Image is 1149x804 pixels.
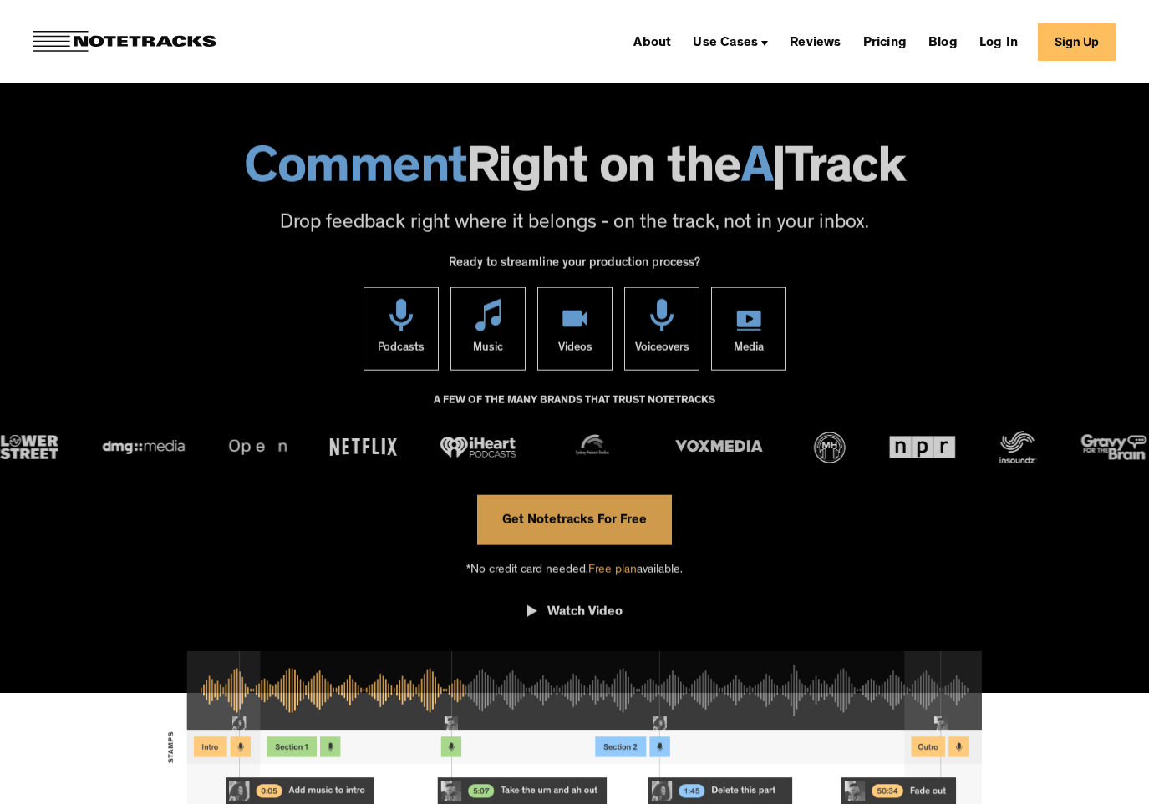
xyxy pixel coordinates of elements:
[434,387,715,432] div: A FEW OF THE MANY BRANDS THAT TRUST NOTETRACKS
[783,28,847,55] a: Reviews
[588,564,637,576] span: Free plan
[624,286,699,370] a: Voiceovers
[557,331,592,369] div: Videos
[547,604,623,621] div: Watch Video
[1038,23,1116,61] a: Sign Up
[734,331,764,369] div: Media
[473,331,503,369] div: Music
[973,28,1024,55] a: Log In
[772,146,785,198] span: |
[17,146,1132,198] h1: Right on the Track
[686,28,775,55] div: Use Cases
[364,286,439,370] a: Podcasts
[477,494,672,544] a: Get Notetracks For Free
[711,286,786,370] a: Media
[17,210,1132,239] p: Drop feedback right where it belongs - on the track, not in your inbox.
[693,37,758,50] div: Use Cases
[634,331,689,369] div: Voiceovers
[537,286,613,370] a: Videos
[244,146,466,198] span: Comment
[378,331,425,369] div: Podcasts
[741,146,773,198] span: A
[857,28,913,55] a: Pricing
[449,247,700,287] div: Ready to streamline your production process?
[527,592,623,639] a: open lightbox
[627,28,678,55] a: About
[922,28,964,55] a: Blog
[466,544,683,592] div: *No credit card needed. available.
[450,286,526,370] a: Music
